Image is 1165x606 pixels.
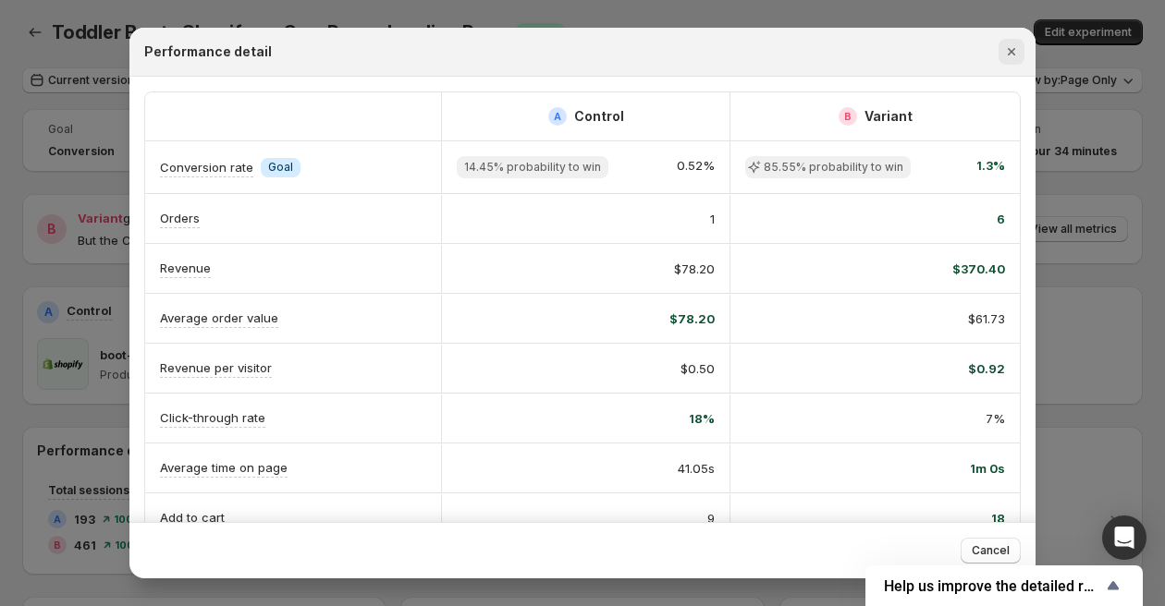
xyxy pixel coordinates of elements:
span: 1.3% [976,156,1005,178]
span: 18 [991,509,1005,527]
div: Open Intercom Messenger [1102,515,1147,560]
h2: Variant [865,107,913,126]
p: Click-through rate [160,408,265,427]
span: 14.45% probability to win [464,160,601,175]
span: 0.52% [677,156,715,178]
p: Orders [160,209,200,227]
span: Cancel [972,543,1010,558]
h2: B [844,111,852,122]
span: $61.73 [968,309,1005,328]
h2: Performance detail [144,42,272,61]
h2: Control [574,107,624,126]
span: 1 [710,210,715,228]
span: $0.92 [968,359,1005,378]
span: 7% [986,409,1005,428]
span: Help us improve the detailed report for A/B campaigns [884,577,1102,595]
h2: A [554,111,561,122]
p: Average time on page [160,458,288,477]
p: Conversion rate [160,158,253,176]
p: Revenue per visitor [160,358,272,377]
p: Revenue [160,259,211,277]
span: $78.20 [674,260,715,278]
span: $78.20 [669,309,715,328]
span: 85.55% probability to win [764,160,903,175]
span: 1m 0s [970,459,1005,478]
button: Close [999,39,1024,65]
span: $0.50 [681,359,715,378]
span: 41.05s [678,459,715,478]
button: Show survey - Help us improve the detailed report for A/B campaigns [884,575,1124,597]
span: 18% [689,409,715,428]
button: Cancel [961,538,1021,564]
p: Average order value [160,309,278,327]
span: Goal [268,160,293,175]
span: 9 [707,509,715,527]
p: Add to cart [160,508,225,527]
span: $370.40 [952,260,1005,278]
span: 6 [997,210,1005,228]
